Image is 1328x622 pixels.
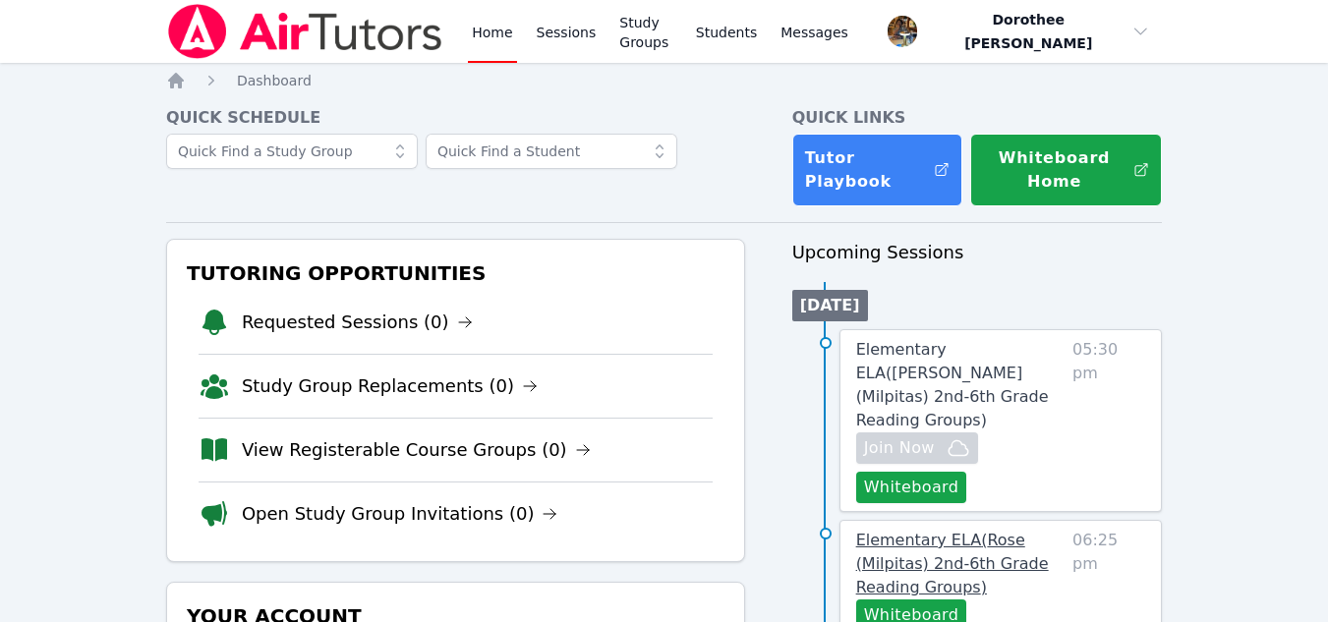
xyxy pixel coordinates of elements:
a: View Registerable Course Groups (0) [242,436,591,464]
span: Messages [780,23,848,42]
nav: Breadcrumb [166,71,1162,90]
a: Requested Sessions (0) [242,309,473,336]
a: Elementary ELA([PERSON_NAME] (Milpitas) 2nd-6th Grade Reading Groups) [856,338,1065,432]
a: Elementary ELA(Rose (Milpitas) 2nd-6th Grade Reading Groups) [856,529,1065,599]
img: Air Tutors [166,4,444,59]
button: Whiteboard Home [970,134,1162,206]
a: Open Study Group Invitations (0) [242,500,558,528]
button: Join Now [856,432,978,464]
a: Study Group Replacements (0) [242,372,538,400]
li: [DATE] [792,290,868,321]
span: Dashboard [237,73,312,88]
h4: Quick Links [792,106,1163,130]
button: Whiteboard [856,472,967,503]
h4: Quick Schedule [166,106,745,130]
h3: Tutoring Opportunities [183,255,728,291]
span: Join Now [864,436,935,460]
span: Elementary ELA ( [PERSON_NAME] (Milpitas) 2nd-6th Grade Reading Groups ) [856,340,1049,429]
span: 05:30 pm [1072,338,1145,503]
input: Quick Find a Student [426,134,677,169]
span: Elementary ELA ( Rose (Milpitas) 2nd-6th Grade Reading Groups ) [856,531,1049,596]
input: Quick Find a Study Group [166,134,418,169]
a: Tutor Playbook [792,134,963,206]
a: Dashboard [237,71,312,90]
h3: Upcoming Sessions [792,239,1163,266]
